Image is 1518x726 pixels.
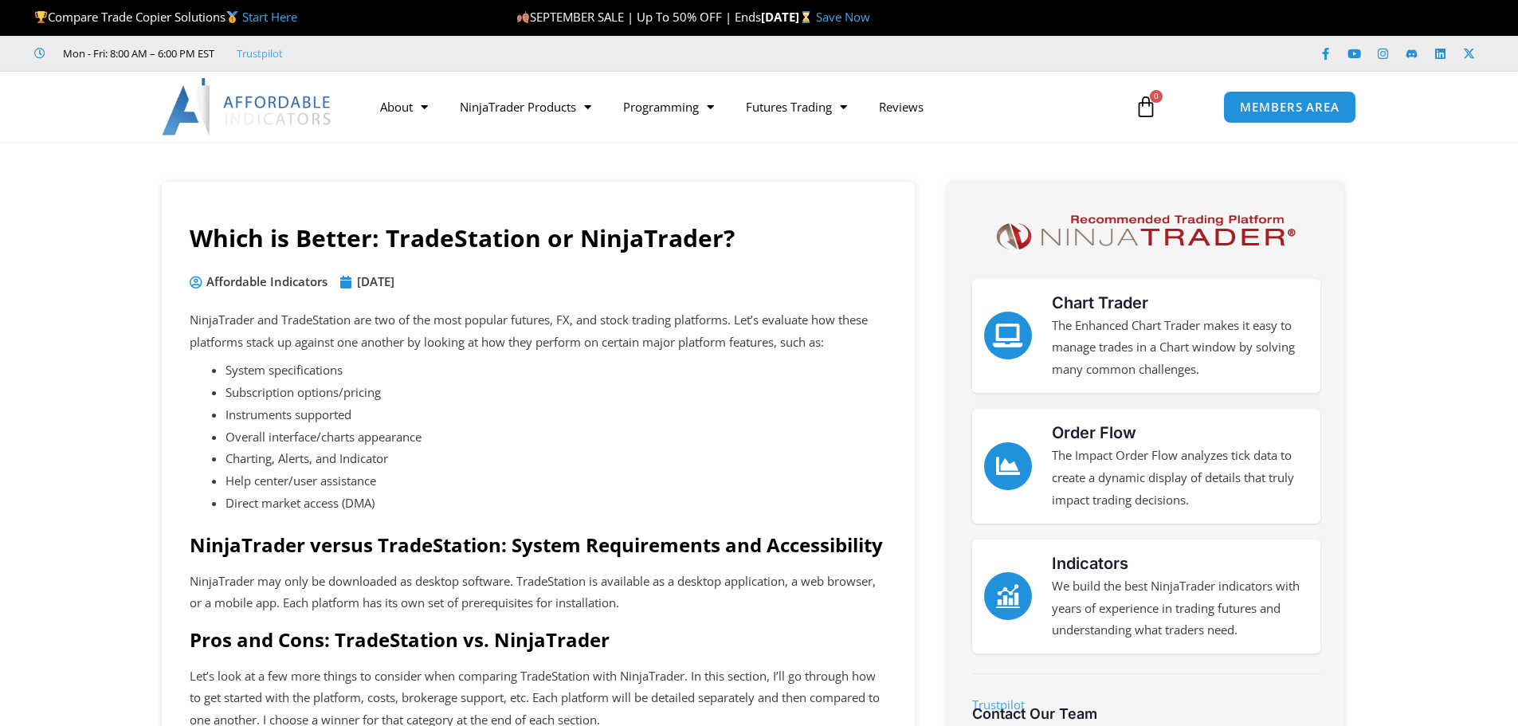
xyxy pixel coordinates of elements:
[190,532,887,557] h2: NinjaTrader versus TradeStation: System Requirements and Accessibility
[761,9,816,25] strong: [DATE]
[730,88,863,125] a: Futures Trading
[162,78,333,135] img: LogoAI | Affordable Indicators – NinjaTrader
[607,88,730,125] a: Programming
[984,572,1032,620] a: Indicators
[35,11,47,23] img: 🏆
[1111,84,1181,130] a: 0
[34,9,297,25] span: Compare Trade Copier Solutions
[1240,101,1340,113] span: MEMBERS AREA
[237,46,283,61] a: Trustpilot
[364,88,1116,125] nav: Menu
[516,9,761,25] span: SEPTEMBER SALE | Up To 50% OFF | Ends
[800,11,812,23] img: ⌛
[1052,293,1148,312] a: Chart Trader
[190,222,887,255] h1: Which is Better: TradeStation or NinjaTrader?
[357,273,394,289] time: [DATE]
[190,309,887,354] p: NinjaTrader and TradeStation are two of the most popular futures, FX, and stock trading platforms...
[1052,423,1136,442] a: Order Flow
[1223,91,1356,124] a: MEMBERS AREA
[226,426,887,449] li: Overall interface/charts appearance
[863,88,939,125] a: Reviews
[226,470,887,493] li: Help center/user assistance
[226,11,238,23] img: 🥇
[1052,315,1308,382] p: The Enhanced Chart Trader makes it easy to manage trades in a Chart window by solving many common...
[517,11,529,23] img: 🍂
[1150,90,1163,103] span: 0
[226,448,887,470] li: Charting, Alerts, and Indicator
[1052,445,1308,512] p: The Impact Order Flow analyzes tick data to create a dynamic display of details that truly impact...
[444,88,607,125] a: NinjaTrader Products
[364,88,444,125] a: About
[226,359,887,382] li: System specifications
[972,697,1025,712] a: Trustpilot
[984,442,1032,490] a: Order Flow
[1052,575,1308,642] p: We build the best NinjaTrader indicators with years of experience in trading futures and understa...
[59,44,214,63] span: Mon - Fri: 8:00 AM – 6:00 PM EST
[1052,554,1128,573] a: Indicators
[984,312,1032,359] a: Chart Trader
[816,9,870,25] a: Save Now
[989,210,1302,255] img: NinjaTrader Logo | Affordable Indicators – NinjaTrader
[242,9,297,25] a: Start Here
[190,627,887,652] h2: Pros and Cons: TradeStation vs. NinjaTrader
[226,382,887,404] li: Subscription options/pricing
[226,404,887,426] li: Instruments supported
[202,271,328,293] span: Affordable Indicators
[190,571,887,615] p: NinjaTrader may only be downloaded as desktop software. TradeStation is available as a desktop ap...
[972,704,1320,723] h3: Contact Our Team
[226,493,887,515] li: Direct market access (DMA)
